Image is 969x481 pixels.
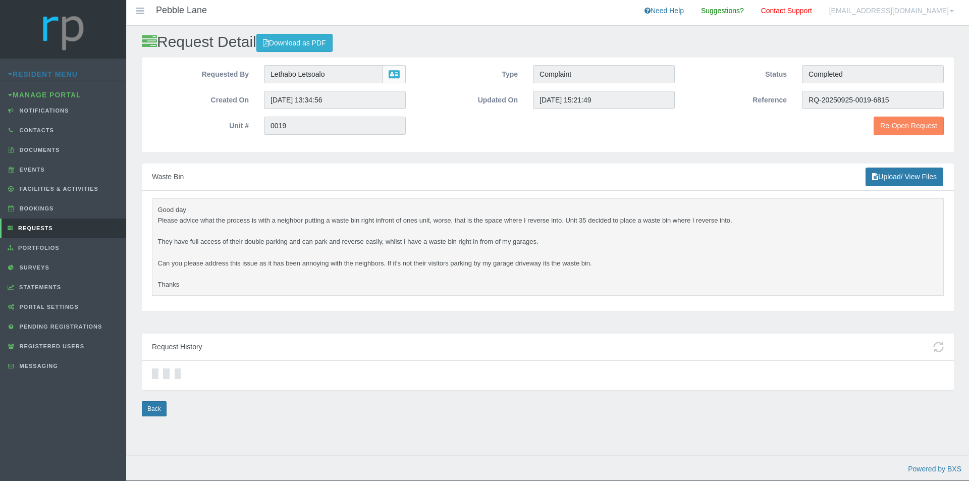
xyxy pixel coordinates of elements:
span: Pending Registrations [17,324,102,330]
span: Messaging [17,363,58,369]
a: Download as PDF [256,34,333,52]
span: Requests [16,225,53,231]
span: Facilities & Activities [17,186,98,192]
div: Waste Bin [142,164,954,191]
span: Events [17,167,45,173]
span: Statements [17,284,61,290]
label: Reference [682,91,794,106]
span: Registered Users [17,343,84,349]
span: Bookings [17,205,54,211]
label: Requested By [144,65,256,80]
span: Portfolios [16,245,60,251]
span: Contacts [17,127,54,133]
h4: Pebble Lane [156,6,207,16]
a: Re-Open Request [874,117,944,135]
a: Upload/ View Files [866,168,943,186]
a: Resident Menu [8,70,78,78]
span: Portal Settings [17,304,79,310]
div: Request History [142,334,954,361]
div: Loading… [163,368,170,379]
label: Updated On [413,91,525,106]
a: Back [142,401,167,416]
span: Notifications [17,108,69,114]
h2: Request Detail [142,33,954,52]
label: Status [682,65,794,80]
label: Type [413,65,525,80]
label: Created On [144,91,256,106]
span: Surveys [17,264,49,271]
span: Documents [17,147,60,153]
pre: Good day Please advice what the process is with a neighbor putting a waste bin right infront of o... [152,198,944,295]
a: Powered by BXS [908,465,961,473]
label: Unit # [144,117,256,132]
a: Manage Portal [8,91,81,99]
